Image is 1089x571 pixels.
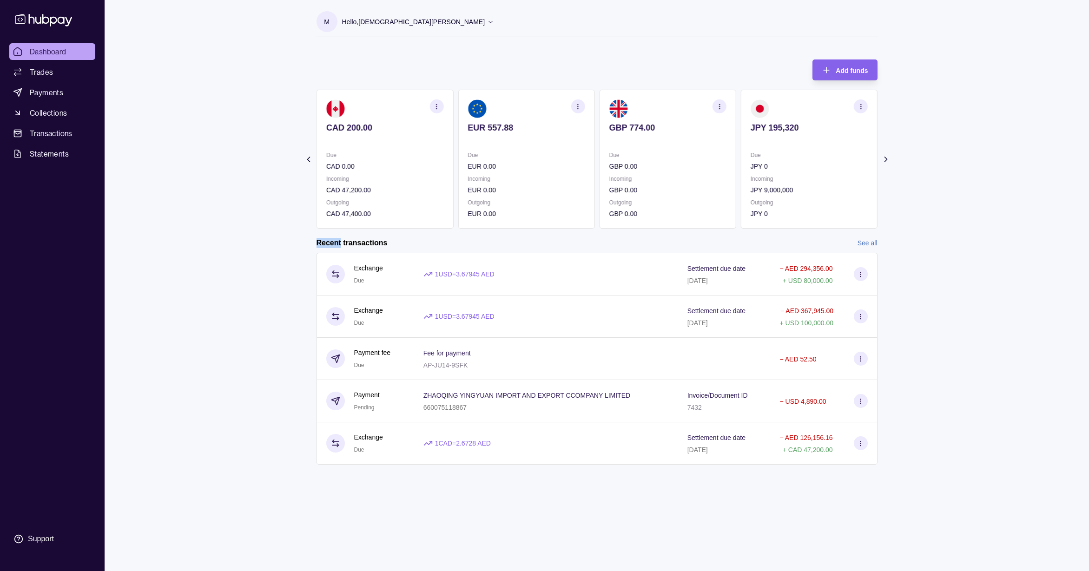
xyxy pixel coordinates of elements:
[609,185,726,195] p: GBP 0.00
[423,404,467,411] p: 660075118867
[750,174,867,184] p: Incoming
[326,123,443,133] p: CAD 200.00
[9,145,95,162] a: Statements
[750,185,867,195] p: JPY 9,000,000
[9,105,95,121] a: Collections
[324,17,330,27] p: M
[354,320,364,326] span: Due
[750,197,867,208] p: Outgoing
[609,150,726,160] p: Due
[687,265,746,272] p: Settlement due date
[9,125,95,142] a: Transactions
[354,446,364,453] span: Due
[812,59,877,80] button: Add funds
[750,161,867,171] p: JPY 0
[750,99,769,118] img: jp
[354,305,383,315] p: Exchange
[468,197,585,208] p: Outgoing
[468,174,585,184] p: Incoming
[342,17,485,27] p: Hello, [DEMOGRAPHIC_DATA][PERSON_NAME]
[687,319,708,327] p: [DATE]
[750,123,867,133] p: JPY 195,320
[780,307,833,315] p: − AED 367,945.00
[423,349,471,357] p: Fee for payment
[609,209,726,219] p: GBP 0.00
[609,174,726,184] p: Incoming
[435,269,495,279] p: 1 USD = 3.67945 AED
[687,404,702,411] p: 7432
[468,209,585,219] p: EUR 0.00
[609,197,726,208] p: Outgoing
[423,361,468,369] p: AP-JU14-9SFK
[326,185,443,195] p: CAD 47,200.00
[779,398,826,405] p: − USD 4,890.00
[30,128,73,139] span: Transactions
[9,64,95,80] a: Trades
[30,46,66,57] span: Dashboard
[9,529,95,549] a: Support
[326,99,345,118] img: ca
[326,197,443,208] p: Outgoing
[9,84,95,101] a: Payments
[687,307,746,315] p: Settlement due date
[836,67,868,74] span: Add funds
[779,319,833,327] p: + USD 100,000.00
[783,446,833,453] p: + CAD 47,200.00
[30,66,53,78] span: Trades
[9,43,95,60] a: Dashboard
[687,277,708,284] p: [DATE]
[750,209,867,219] p: JPY 0
[687,434,746,441] p: Settlement due date
[354,362,364,368] span: Due
[354,348,391,358] p: Payment fee
[326,161,443,171] p: CAD 0.00
[423,392,631,399] p: ZHAOQING YINGYUAN IMPORT AND EXPORT CCOMPANY LIMITED
[435,438,491,448] p: 1 CAD = 2.6728 AED
[779,265,832,272] p: − AED 294,356.00
[326,209,443,219] p: CAD 47,400.00
[30,107,67,118] span: Collections
[468,150,585,160] p: Due
[468,185,585,195] p: EUR 0.00
[468,123,585,133] p: EUR 557.88
[354,404,375,411] span: Pending
[779,434,832,441] p: − AED 126,156.16
[317,238,388,248] h2: Recent transactions
[30,87,63,98] span: Payments
[779,355,816,363] p: − AED 52.50
[28,534,54,544] div: Support
[468,161,585,171] p: EUR 0.00
[326,150,443,160] p: Due
[609,123,726,133] p: GBP 774.00
[687,446,708,453] p: [DATE]
[435,311,495,322] p: 1 USD = 3.67945 AED
[609,161,726,171] p: GBP 0.00
[354,432,383,442] p: Exchange
[354,263,383,273] p: Exchange
[468,99,486,118] img: eu
[750,150,867,160] p: Due
[326,174,443,184] p: Incoming
[354,390,380,400] p: Payment
[354,277,364,284] span: Due
[783,277,833,284] p: + USD 80,000.00
[609,99,627,118] img: gb
[30,148,69,159] span: Statements
[687,392,748,399] p: Invoice/Document ID
[858,238,878,248] a: See all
